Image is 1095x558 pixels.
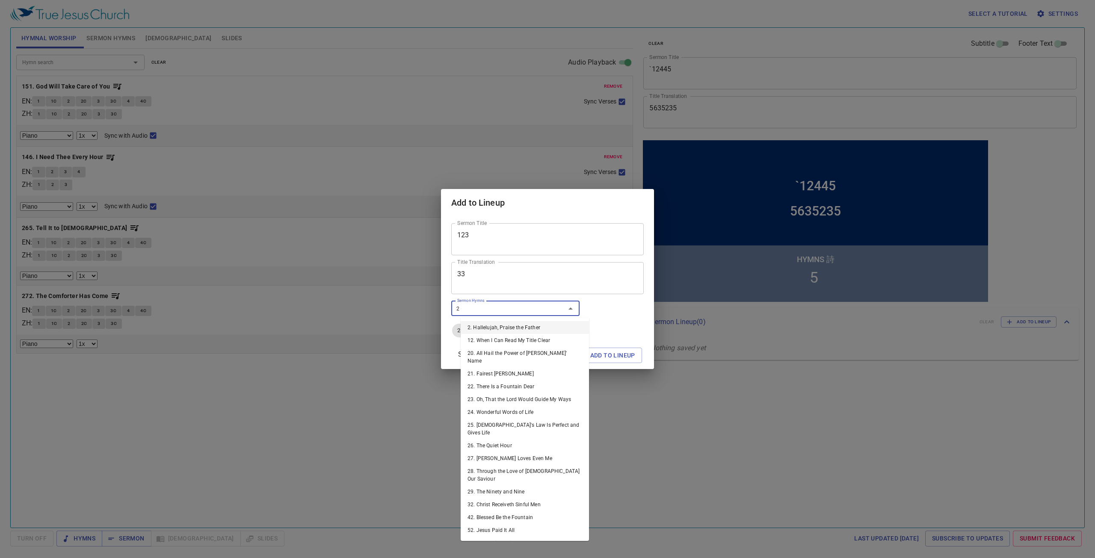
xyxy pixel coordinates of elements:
[451,196,644,210] h2: Add to Lineup
[452,324,474,337] div: 2
[461,334,589,347] li: 12. When I Can Read My Title Clear
[461,347,589,367] li: 20. All Hail the Power of [PERSON_NAME]' Name
[461,452,589,465] li: 27. [PERSON_NAME] Loves Even Me
[461,537,589,549] li: 62. The Saviour with Me
[155,41,196,56] div: `12445
[461,439,589,452] li: 26. The Quiet Hour
[461,380,589,393] li: 22. There Is a Fountain Dear
[150,66,201,81] div: 5635235
[461,406,589,419] li: 24. Wonderful Words of Life
[565,303,577,315] button: Close
[573,348,642,363] button: Add to Lineup
[457,231,638,247] textarea: 123
[461,524,589,537] li: 52. Jesus Paid It All
[458,349,482,360] span: Subtitle
[457,270,638,286] textarea: 33
[461,498,589,511] li: 32. Christ Receiveth Sinful Men
[461,367,589,380] li: 21. Fairest [PERSON_NAME]
[461,419,589,439] li: 25. [DEMOGRAPHIC_DATA]'s Law Is Perfect and Gives Life
[461,393,589,406] li: 23. Oh, That the Lord Would Guide My Ways
[461,485,589,498] li: 29. The Ninety and Nine
[461,465,589,485] li: 28. Through the Love of [DEMOGRAPHIC_DATA] Our Saviour
[580,350,635,361] span: Add to Lineup
[452,327,465,335] span: 2
[170,131,178,149] li: 5
[461,321,589,334] li: 2. Hallelujah, Praise the Father
[157,117,195,128] p: Hymns 詩
[461,511,589,524] li: 42. Blessed Be the Fountain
